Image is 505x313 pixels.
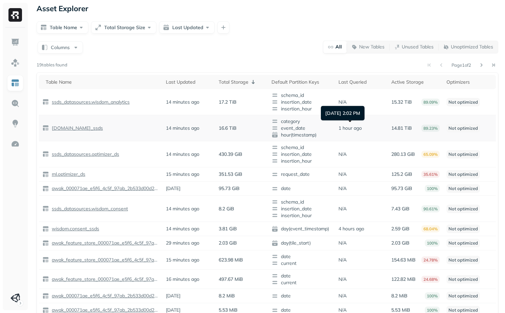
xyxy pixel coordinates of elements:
p: 19 tables found [37,62,67,68]
div: Last Queried [338,79,385,85]
a: qwak_feature_store_000071ae_e5f6_4c5f_97ab_2b533d00d294.offline_feature_store_arpumizer_game_user... [49,276,159,283]
img: table [42,125,49,131]
p: 89.09% [421,99,440,106]
span: schema_id [271,144,332,151]
p: ssds_datasources.wisdom_consent [50,206,128,212]
p: 430.39 GiB [219,151,242,158]
p: 8.2 GiB [219,206,234,212]
p: qwak_000071ae_e5f6_4c5f_97ab_2b533d00d294_analytics_data.single_inference [50,185,159,192]
p: 15 minutes ago [166,257,199,263]
p: ml.optimizer_ds [50,171,85,178]
span: day(event_timestamp) [271,226,332,232]
p: Not optimized [446,292,480,300]
p: Not optimized [446,150,480,159]
p: N/A [338,240,347,246]
img: Ryft [8,8,22,22]
p: 14 minutes ago [166,99,199,105]
p: 2.03 GiB [391,240,410,246]
span: insertion_hour [271,212,332,219]
img: Query Explorer [11,99,20,108]
span: date [271,185,332,192]
span: hour(timestamp) [271,131,332,138]
a: qwak_000071ae_e5f6_4c5f_97ab_2b533d00d294_analytics_data.single_inference [49,185,159,192]
p: qwak_feature_store_000071ae_e5f6_4c5f_97ab_2b533d00d294.offline_feature_store_arpumizer_game_user... [50,276,159,283]
p: 15 minutes ago [166,171,199,178]
p: N/A [338,185,347,192]
p: wisdom.consent_ssds [50,226,99,232]
p: 3.81 GiB [219,226,237,232]
p: Not optimized [446,124,480,132]
p: qwak_000071ae_e5f6_4c5f_97ab_2b533d00d294_analytics_data.multi_inference [50,293,159,299]
img: table [42,240,49,247]
div: Active Storage [391,79,440,85]
p: 14 minutes ago [166,125,199,131]
img: Insights [11,119,20,128]
p: N/A [338,151,347,158]
p: 280.13 GiB [391,151,415,158]
span: request_date [271,171,332,178]
p: ssds_datasources.wisdom_analytics [50,99,130,105]
span: schema_id [271,199,332,205]
p: 68.04% [421,225,440,232]
p: 95.73 GiB [219,185,240,192]
p: N/A [338,257,347,263]
button: Table Name [37,21,88,34]
p: 122.82 MiB [391,276,416,283]
p: 125.2 GiB [391,171,412,178]
img: Assets [11,58,20,67]
a: qwak_000071ae_e5f6_4c5f_97ab_2b533d00d294_analytics_data.multi_inference [49,293,159,299]
p: 100% [425,239,440,247]
p: Unused Tables [402,44,434,50]
span: date [271,293,332,299]
p: 497.67 MiB [219,276,243,283]
p: 65.09% [421,151,440,158]
div: Total Storage [219,78,265,86]
p: 2.59 GiB [391,226,410,232]
p: 351.53 GiB [219,171,242,178]
span: insertion_date [271,151,332,158]
p: 35.61% [421,171,440,178]
p: 14 minutes ago [166,206,199,212]
span: date [271,253,332,260]
p: N/A [338,206,347,212]
p: 7.43 GiB [391,206,410,212]
p: Not optimized [446,170,480,179]
span: day(tile_start) [271,240,332,247]
p: 8.2 MiB [219,293,235,299]
div: Optimizers [446,79,492,85]
span: date [271,272,332,279]
p: 14 minutes ago [166,226,199,232]
p: 95.73 GiB [391,185,412,192]
p: N/A [338,171,347,178]
p: [DOMAIN_NAME]_ssds [50,125,103,131]
span: category [271,118,332,125]
span: insertion_date [271,99,332,105]
p: 15.32 TiB [391,99,412,105]
div: Table Name [46,79,159,85]
p: 2.03 GiB [219,240,237,246]
a: ml.optimizer_ds [49,171,85,178]
p: Unoptimized Tables [451,44,493,50]
p: qwak_feature_store_000071ae_e5f6_4c5f_97ab_2b533d00d294.offline_feature_store_wisdom_analytics_on... [50,240,159,246]
p: Not optimized [446,256,480,264]
p: 89.23% [421,125,440,132]
p: Not optimized [446,225,480,233]
img: table [42,293,49,299]
span: insertion_hour [271,105,332,112]
p: 623.98 MiB [219,257,243,263]
p: All [335,44,342,50]
img: Asset Explorer [11,79,20,87]
p: 16 minutes ago [166,276,199,283]
p: N/A [338,293,347,299]
img: table [42,256,49,263]
p: Page 1 of 2 [452,62,471,68]
p: [DATE] [166,185,180,192]
p: Not optimized [446,205,480,213]
p: 24.68% [421,276,440,283]
button: Last Updated [159,21,215,34]
img: Optimization [11,140,20,148]
p: Not optimized [446,184,480,193]
p: Not optimized [446,98,480,106]
img: table [42,151,49,158]
img: table [42,276,49,283]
